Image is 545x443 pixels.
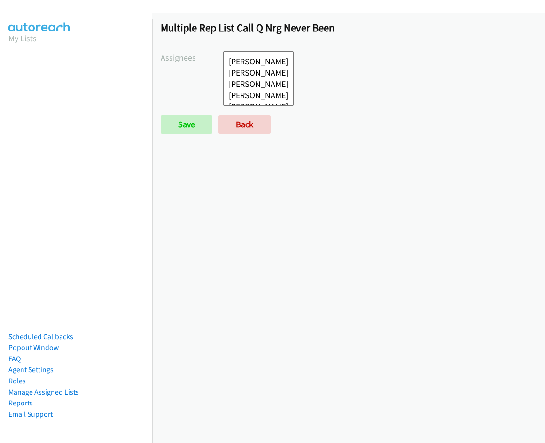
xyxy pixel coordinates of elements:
[8,354,21,363] a: FAQ
[161,21,537,34] h1: Multiple Rep List Call Q Nrg Never Been
[228,101,289,112] option: [PERSON_NAME]
[8,376,26,385] a: Roles
[228,78,289,90] option: [PERSON_NAME]
[161,51,223,64] label: Assignees
[8,332,73,341] a: Scheduled Callbacks
[8,388,79,396] a: Manage Assigned Lists
[228,56,289,67] option: [PERSON_NAME]
[8,410,53,419] a: Email Support
[218,115,271,134] a: Back
[8,33,37,44] a: My Lists
[8,343,59,352] a: Popout Window
[228,67,289,78] option: [PERSON_NAME]
[8,365,54,374] a: Agent Settings
[161,115,212,134] input: Save
[228,90,289,101] option: [PERSON_NAME]
[8,398,33,407] a: Reports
